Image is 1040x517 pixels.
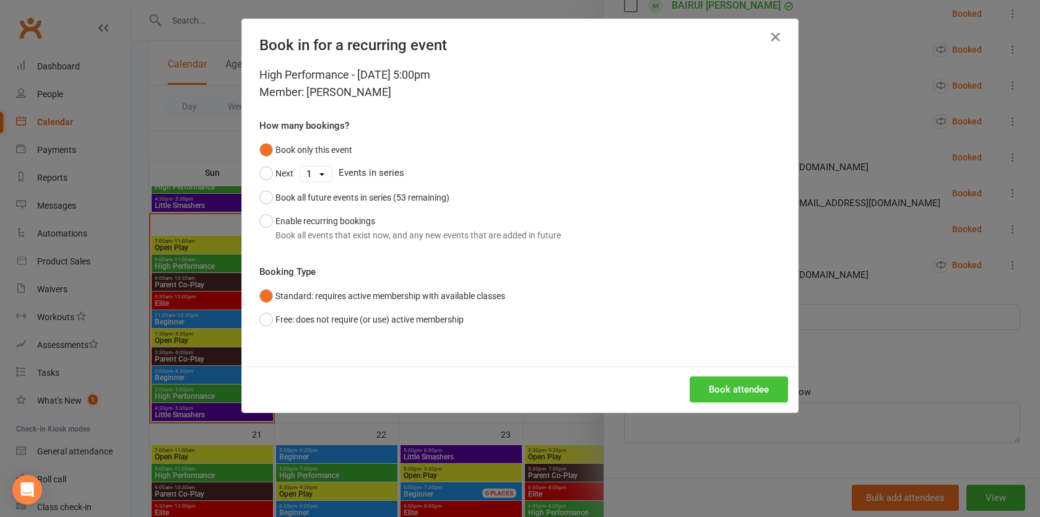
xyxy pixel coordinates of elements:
h4: Book in for a recurring event [259,37,781,54]
div: Book all events that exist now, and any new events that are added in future [275,228,561,242]
button: Next [259,162,293,185]
label: Booking Type [259,264,316,279]
div: Book all future events in series (53 remaining) [275,191,449,204]
div: Open Intercom Messenger [12,475,42,505]
button: Book attendee [690,376,788,402]
button: Book only this event [259,138,352,162]
button: Book all future events in series (53 remaining) [259,186,449,209]
button: Standard: requires active membership with available classes [259,284,505,308]
label: How many bookings? [259,118,349,133]
button: Free: does not require (or use) active membership [259,308,464,331]
button: Enable recurring bookingsBook all events that exist now, and any new events that are added in future [259,209,561,247]
div: Events in series [259,162,781,185]
button: Close [766,27,786,47]
div: High Performance - [DATE] 5:00pm Member: [PERSON_NAME] [259,66,781,101]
